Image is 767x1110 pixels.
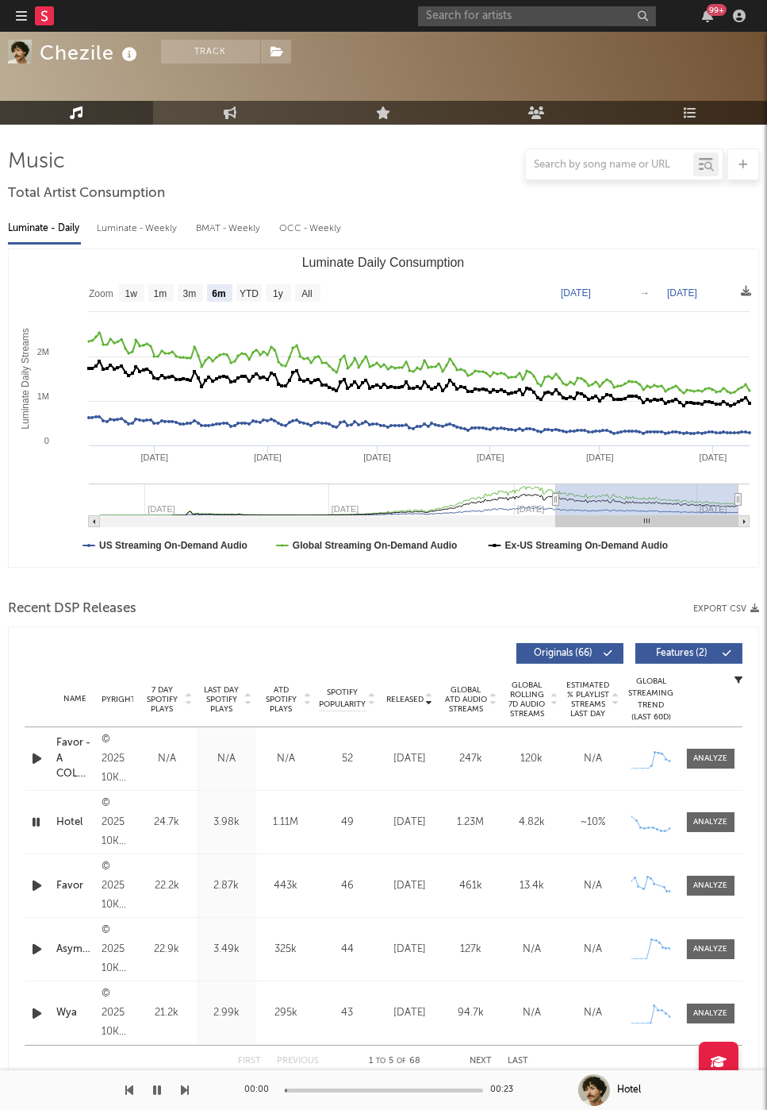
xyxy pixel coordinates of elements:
text: [DATE] [141,453,169,462]
div: 22.9k [141,942,193,958]
a: Favor [56,878,94,894]
button: First [239,1057,262,1066]
div: 2.99k [201,1005,252,1021]
span: Released [386,695,424,704]
text: YTD [240,289,259,300]
div: 24.7k [141,815,193,831]
div: 295k [260,1005,312,1021]
div: 13.4k [505,878,558,894]
text: → [640,287,650,299]
button: Previous [278,1057,320,1066]
span: Estimated % Playlist Streams Last Day [566,680,610,719]
text: Ex-US Streaming On-Demand Audio [505,540,669,551]
span: of [397,1058,406,1065]
div: N/A [566,878,619,894]
div: 443k [260,878,312,894]
div: Luminate - Weekly [97,215,180,242]
div: 21.2k [141,1005,193,1021]
span: 7 Day Spotify Plays [141,685,183,714]
text: All [301,289,312,300]
span: Last Day Spotify Plays [201,685,243,714]
div: 127k [444,942,497,958]
div: 247k [444,751,497,767]
text: Zoom [89,289,113,300]
div: N/A [141,751,193,767]
button: 99+ [702,10,713,22]
div: 22.2k [141,878,193,894]
text: [DATE] [254,453,282,462]
div: 00:00 [245,1081,277,1100]
div: [DATE] [383,751,436,767]
text: Global Streaming On-Demand Audio [293,540,458,551]
text: 1w [125,289,138,300]
text: 1m [154,289,167,300]
div: [DATE] [383,1005,436,1021]
span: Spotify Popularity [320,687,366,711]
button: Last [508,1057,529,1066]
div: Hotel [618,1083,642,1097]
div: Hotel [56,815,94,831]
a: Wya [56,1005,94,1021]
div: Name [56,693,94,705]
a: Asymptomatic [56,942,94,958]
div: N/A [201,751,252,767]
span: Originals ( 66 ) [527,649,600,658]
text: 1M [37,391,49,401]
span: Total Artist Consumption [8,184,165,203]
div: Chezile [40,40,141,66]
button: Originals(66) [516,643,623,664]
div: Luminate - Daily [8,215,81,242]
div: N/A [505,1005,558,1021]
span: ATD Spotify Plays [260,685,302,714]
div: 49 [320,815,375,831]
div: © 2025 10K Projects [102,730,133,788]
div: [DATE] [383,878,436,894]
div: N/A [505,942,558,958]
div: 44 [320,942,375,958]
div: 1.23M [444,815,497,831]
span: to [376,1058,385,1065]
div: [DATE] [383,942,436,958]
div: 1 5 68 [351,1052,439,1071]
input: Search by song name or URL [526,159,693,172]
text: [DATE] [363,453,391,462]
a: Favor - A COLORS SHOW [56,735,94,782]
div: BMAT - Weekly [196,215,263,242]
text: [DATE] [700,453,727,462]
div: © 2025 10K Projects [102,921,133,978]
div: 325k [260,942,312,958]
span: Copyright [90,695,136,704]
div: 461k [444,878,497,894]
div: OCC - Weekly [279,215,343,242]
text: 1y [273,289,283,300]
svg: Luminate Daily Consumption [9,249,757,567]
div: 1.11M [260,815,312,831]
div: 43 [320,1005,375,1021]
div: [DATE] [383,815,436,831]
div: 3.49k [201,942,252,958]
button: Track [161,40,260,64]
button: Next [470,1057,493,1066]
span: Features ( 2 ) [646,649,719,658]
text: [DATE] [561,287,591,299]
div: 2.87k [201,878,252,894]
text: 0 [44,436,49,445]
div: 99 + [707,4,727,16]
div: 120k [505,751,558,767]
text: 2M [37,347,49,357]
div: 3.98k [201,815,252,831]
span: Global Rolling 7D Audio Streams [505,680,549,719]
text: 3m [183,289,197,300]
div: © 2025 10K Projects [102,858,133,915]
text: [DATE] [586,453,614,462]
div: 46 [320,878,375,894]
div: N/A [566,1005,619,1021]
div: ~ 10 % [566,815,619,831]
div: N/A [566,942,619,958]
div: N/A [260,751,312,767]
div: 94.7k [444,1005,497,1021]
div: 52 [320,751,375,767]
